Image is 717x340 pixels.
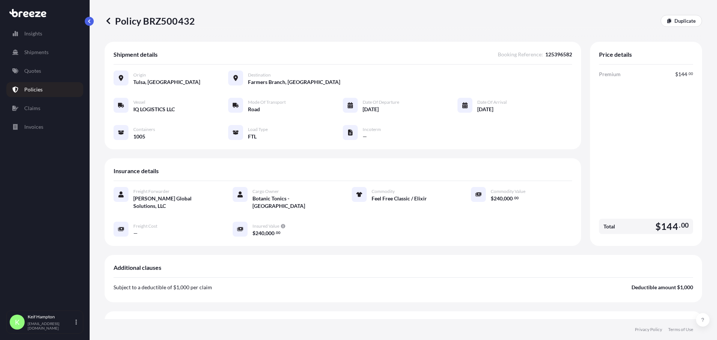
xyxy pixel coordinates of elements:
p: [EMAIL_ADDRESS][DOMAIN_NAME] [28,321,74,330]
span: 000 [504,196,513,201]
span: Insurance details [114,167,159,175]
span: Date of Arrival [477,99,507,105]
a: Privacy Policy [635,327,662,333]
p: Invoices [24,123,43,131]
span: Origin [133,72,146,78]
span: Farmers Branch, [GEOGRAPHIC_DATA] [248,78,340,86]
a: Policies [6,82,83,97]
p: Policy BRZ500432 [105,15,195,27]
span: Shipment details [114,51,158,58]
span: , [264,231,266,236]
a: Quotes [6,63,83,78]
a: Terms of Use [668,327,693,333]
span: Cargo Owner [252,188,279,194]
span: Price details [599,51,632,58]
a: Invoices [6,119,83,134]
span: Containers [133,127,155,132]
span: IQ LOGISTICS LLC [133,106,175,113]
span: $ [675,72,678,77]
span: $ [655,222,661,231]
span: [DATE] [363,106,379,113]
span: Tulsa, [GEOGRAPHIC_DATA] [133,78,200,86]
span: Load Type [248,127,268,132]
span: 240 [255,231,264,236]
span: Premium [599,71,621,78]
span: $ [491,196,494,201]
span: . [687,72,688,75]
span: Vessel [133,99,145,105]
span: Date of Departure [363,99,399,105]
span: Botanic Tonics - [GEOGRAPHIC_DATA] [252,195,334,210]
span: , [503,196,504,201]
span: Insured Value [252,223,279,229]
span: Feel Free Classic / Elixir [372,195,427,202]
span: Destination [248,72,271,78]
span: 125396582 [545,51,572,58]
span: . [513,197,514,199]
p: Keif Hampton [28,314,74,320]
span: 144 [678,72,687,77]
span: [DATE] [477,106,493,113]
span: 00 [514,197,519,199]
span: FTL [248,133,257,140]
p: Subject to a deductible of $1,000 per claim [114,284,212,291]
span: $ [252,231,255,236]
span: Freight Cost [133,223,157,229]
span: Additional clauses [114,264,161,271]
p: Duplicate [674,17,696,25]
span: . [275,231,276,234]
span: 240 [494,196,503,201]
span: 00 [276,231,280,234]
span: K [15,318,19,326]
span: Mode of Transport [248,99,286,105]
p: Policies [24,86,43,93]
span: 144 [661,222,678,231]
span: Total [603,223,615,230]
span: 00 [681,223,689,228]
span: Booking Reference : [498,51,543,58]
span: Freight Forwarder [133,188,170,194]
span: . [679,223,680,228]
p: Claims [24,105,40,112]
a: Shipments [6,45,83,60]
p: Insights [24,30,42,37]
span: 000 [266,231,274,236]
p: Deductible amount $1,000 [631,284,693,291]
span: 1005 [133,133,145,140]
p: Shipments [24,49,49,56]
p: Quotes [24,67,41,75]
span: [PERSON_NAME] Global Solutions, LLC [133,195,215,210]
span: Commodity [372,188,395,194]
a: Claims [6,101,83,116]
span: Incoterm [363,127,381,132]
span: — [133,230,138,237]
a: Duplicate [661,15,702,27]
a: Insights [6,26,83,41]
span: — [363,133,367,140]
span: Commodity Value [491,188,525,194]
span: 00 [689,72,693,75]
span: Road [248,106,260,113]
